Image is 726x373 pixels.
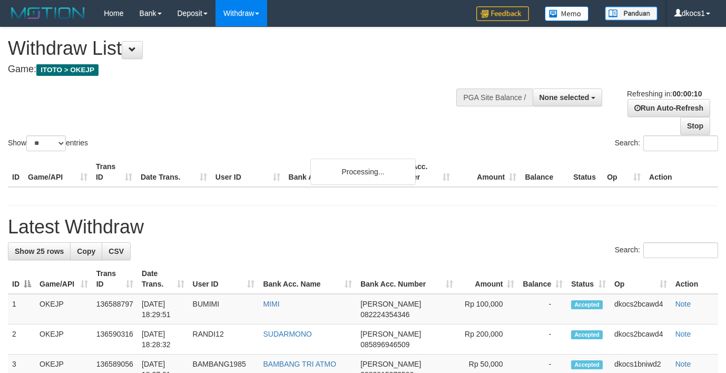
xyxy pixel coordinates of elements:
h4: Game: [8,64,474,75]
td: 2 [8,325,35,355]
td: RANDI12 [189,325,259,355]
a: Show 25 rows [8,242,71,260]
th: Bank Acc. Name [284,157,388,187]
label: Show entries [8,135,88,151]
input: Search: [643,242,718,258]
img: panduan.png [605,6,658,21]
img: Feedback.jpg [476,6,529,21]
td: OKEJP [35,325,92,355]
th: Date Trans. [136,157,211,187]
th: User ID [211,157,284,187]
span: Refreshing in: [627,90,702,98]
span: Accepted [571,360,603,369]
select: Showentries [26,135,66,151]
a: Stop [680,117,710,135]
th: Action [645,157,718,187]
th: Action [671,264,718,294]
span: None selected [539,93,590,102]
span: Copy [77,247,95,256]
td: - [518,325,567,355]
a: Copy [70,242,102,260]
th: Amount: activate to sort column ascending [457,264,518,294]
span: CSV [109,247,124,256]
th: ID [8,157,24,187]
th: Bank Acc. Number: activate to sort column ascending [356,264,457,294]
label: Search: [615,242,718,258]
span: Accepted [571,330,603,339]
button: None selected [533,89,603,106]
th: Op: activate to sort column ascending [610,264,671,294]
img: MOTION_logo.png [8,5,88,21]
span: [PERSON_NAME] [360,330,421,338]
span: Copy 085896946509 to clipboard [360,340,409,349]
th: Status: activate to sort column ascending [567,264,610,294]
strong: 00:00:10 [672,90,702,98]
div: Processing... [310,159,416,185]
span: [PERSON_NAME] [360,360,421,368]
input: Search: [643,135,718,151]
a: MIMI [263,300,279,308]
a: Run Auto-Refresh [627,99,710,117]
th: Amount [454,157,521,187]
td: Rp 200,000 [457,325,518,355]
td: dkocs2bcawd4 [610,325,671,355]
th: Trans ID [92,157,136,187]
th: Game/API [24,157,92,187]
a: BAMBANG TRI ATMO [263,360,336,368]
th: Game/API: activate to sort column ascending [35,264,92,294]
th: Trans ID: activate to sort column ascending [92,264,138,294]
span: ITOTO > OKEJP [36,64,99,76]
td: - [518,294,567,325]
th: Balance [521,157,569,187]
td: dkocs2bcawd4 [610,294,671,325]
th: Balance: activate to sort column ascending [518,264,567,294]
span: [PERSON_NAME] [360,300,421,308]
a: Note [675,300,691,308]
span: Show 25 rows [15,247,64,256]
a: Note [675,330,691,338]
label: Search: [615,135,718,151]
th: Bank Acc. Number [388,157,454,187]
th: User ID: activate to sort column ascending [189,264,259,294]
a: SUDARMONO [263,330,312,338]
td: 1 [8,294,35,325]
a: Note [675,360,691,368]
img: Button%20Memo.svg [545,6,589,21]
td: OKEJP [35,294,92,325]
th: Bank Acc. Name: activate to sort column ascending [259,264,356,294]
h1: Latest Withdraw [8,217,718,238]
div: PGA Site Balance / [456,89,532,106]
span: Accepted [571,300,603,309]
td: 136588797 [92,294,138,325]
th: Status [569,157,603,187]
h1: Withdraw List [8,38,474,59]
td: [DATE] 18:29:51 [138,294,189,325]
th: ID: activate to sort column descending [8,264,35,294]
td: [DATE] 18:28:32 [138,325,189,355]
td: Rp 100,000 [457,294,518,325]
td: BUMIMI [189,294,259,325]
td: 136590316 [92,325,138,355]
th: Date Trans.: activate to sort column ascending [138,264,189,294]
span: Copy 082224354346 to clipboard [360,310,409,319]
a: CSV [102,242,131,260]
th: Op [603,157,645,187]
